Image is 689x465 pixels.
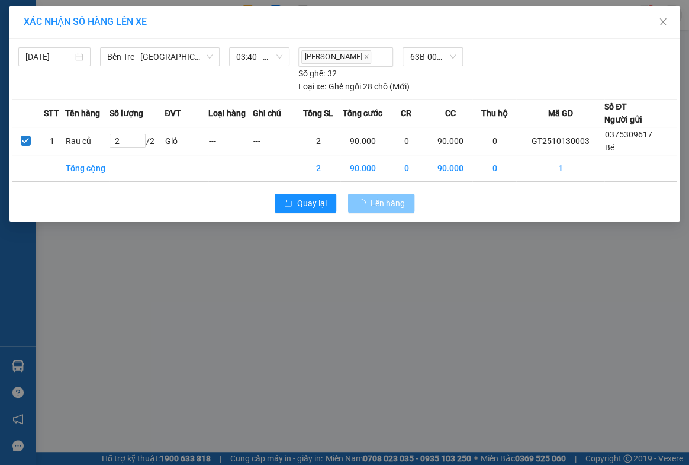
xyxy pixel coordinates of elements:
span: ĐVT [165,107,181,120]
div: Số ĐT Người gửi [604,100,642,126]
span: 0375309617 [605,130,652,139]
span: rollback [284,199,292,209]
span: Quay lại [297,197,327,210]
span: XÁC NHẬN SỐ HÀNG LÊN XE [24,16,147,27]
span: STT [44,107,59,120]
span: Số ghế: [298,67,325,80]
td: 2 [297,155,340,181]
td: 0 [472,155,516,181]
span: close [363,54,369,60]
td: GT2510130003 [516,127,604,155]
span: Ghi chú [253,107,281,120]
td: --- [253,127,297,155]
button: Close [646,6,680,39]
input: 14/10/2025 [25,50,73,63]
td: 0 [385,127,429,155]
button: rollbackQuay lại [275,194,336,213]
td: 90.000 [340,127,384,155]
span: 03:40 - 63B-007.35 [236,48,283,66]
span: Tổng cước [342,107,382,120]
button: Lên hàng [348,194,414,213]
td: --- [208,127,252,155]
span: Tên hàng [65,107,100,120]
td: Giỏ [165,127,208,155]
span: Số lượng [109,107,143,120]
span: [PERSON_NAME] [301,50,371,64]
td: 0 [472,127,516,155]
td: 0 [385,155,429,181]
span: Thu hộ [481,107,507,120]
td: Tổng cộng [65,155,109,181]
span: Bến Tre - Sài Gòn [107,48,212,66]
span: Bé [605,143,614,152]
div: 32 [298,67,336,80]
span: Tổng SL [303,107,333,120]
div: Ghế ngồi 28 chỗ (Mới) [298,80,409,93]
span: close [658,17,668,27]
span: CR [401,107,411,120]
span: Mã GD [548,107,572,120]
span: CC [445,107,455,120]
td: 90.000 [429,155,472,181]
td: 1 [39,127,66,155]
span: loading [358,199,371,207]
td: / 2 [109,127,165,155]
span: Lên hàng [371,197,405,210]
td: Rau củ [65,127,109,155]
td: 1 [516,155,604,181]
td: 90.000 [429,127,472,155]
td: 90.000 [340,155,384,181]
span: Loại xe: [298,80,326,93]
span: Loại hàng [208,107,246,120]
span: down [206,53,213,60]
span: 63B-007.35 [410,48,455,66]
td: 2 [297,127,340,155]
